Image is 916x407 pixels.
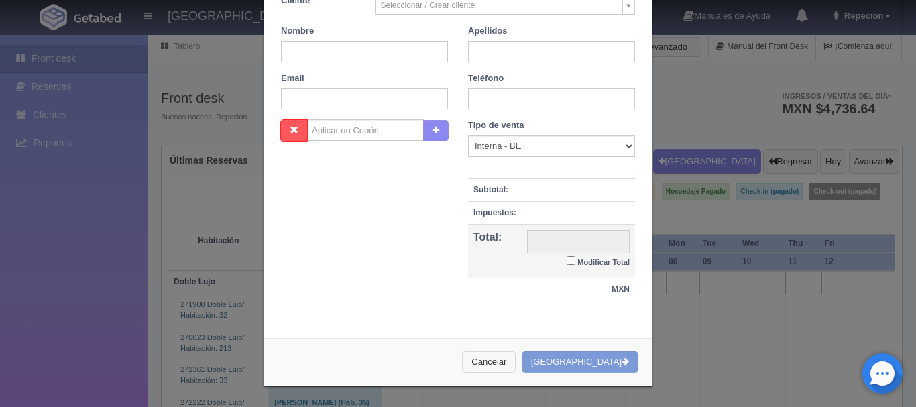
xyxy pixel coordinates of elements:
[612,284,630,294] strong: MXN
[281,25,314,38] label: Nombre
[567,256,575,265] input: Modificar Total
[281,72,304,85] label: Email
[468,72,504,85] label: Teléfono
[577,258,630,266] small: Modificar Total
[468,178,522,202] th: Subtotal:
[468,119,524,132] label: Tipo de venta
[468,25,508,38] label: Apellidos
[468,202,522,225] th: Impuestos:
[462,351,516,373] button: Cancelar
[307,119,424,141] input: Aplicar un Cupón
[468,225,522,278] th: Total:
